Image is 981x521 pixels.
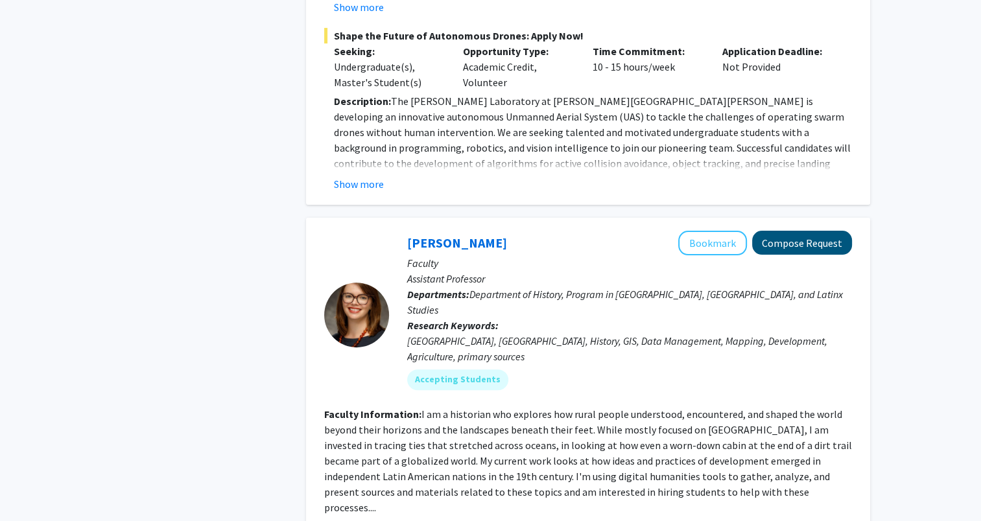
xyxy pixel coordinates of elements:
iframe: Chat [10,463,55,511]
span: Shape the Future of Autonomous Drones: Apply Now! [324,28,852,43]
div: 10 - 15 hours/week [583,43,713,90]
button: Compose Request to Casey Lurtz [752,231,852,255]
b: Faculty Information: [324,408,421,421]
div: Undergraduate(s), Master's Student(s) [334,59,444,90]
button: Show more [334,176,384,192]
mat-chip: Accepting Students [407,369,508,390]
span: Department of History, Program in [GEOGRAPHIC_DATA], [GEOGRAPHIC_DATA], and Latinx Studies [407,288,843,316]
a: [PERSON_NAME] [407,235,507,251]
fg-read-more: I am a historian who explores how rural people understood, encountered, and shaped the world beyo... [324,408,852,514]
b: Departments: [407,288,469,301]
p: Faculty [407,255,852,271]
p: Assistant Professor [407,271,852,286]
button: Add Casey Lurtz to Bookmarks [678,231,747,255]
p: Time Commitment: [593,43,703,59]
div: Not Provided [713,43,842,90]
div: [GEOGRAPHIC_DATA], [GEOGRAPHIC_DATA], History, GIS, Data Management, Mapping, Development, Agricu... [407,333,852,364]
b: Research Keywords: [407,319,499,332]
p: Seeking: [334,43,444,59]
div: Academic Credit, Volunteer [453,43,583,90]
strong: Description: [334,95,391,108]
p: The [PERSON_NAME] Laboratory at [PERSON_NAME][GEOGRAPHIC_DATA][PERSON_NAME] is developing an inno... [334,93,852,187]
p: Application Deadline: [722,43,833,59]
p: Opportunity Type: [463,43,573,59]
